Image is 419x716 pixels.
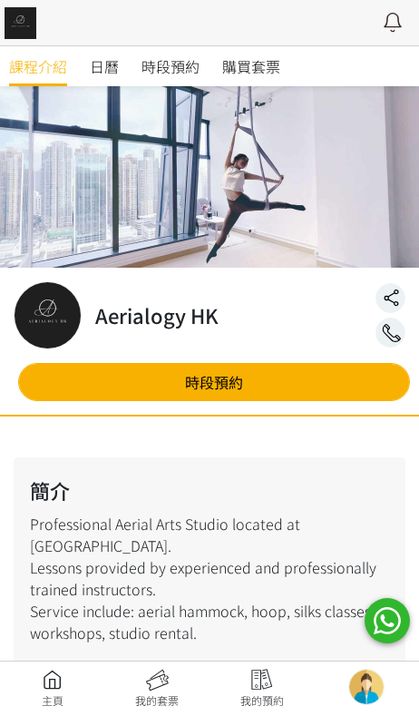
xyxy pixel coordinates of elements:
h2: Aerialogy HK [95,300,219,330]
a: 時段預約 [141,46,200,86]
span: 日曆 [90,55,119,77]
span: 時段預約 [141,55,200,77]
a: 課程介紹 [9,46,67,86]
a: 日曆 [90,46,119,86]
a: 時段預約 [18,363,410,401]
span: 課程介紹 [9,55,67,77]
h2: 簡介 [30,476,389,505]
a: 購買套票 [222,46,280,86]
span: 購買套票 [222,55,280,77]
